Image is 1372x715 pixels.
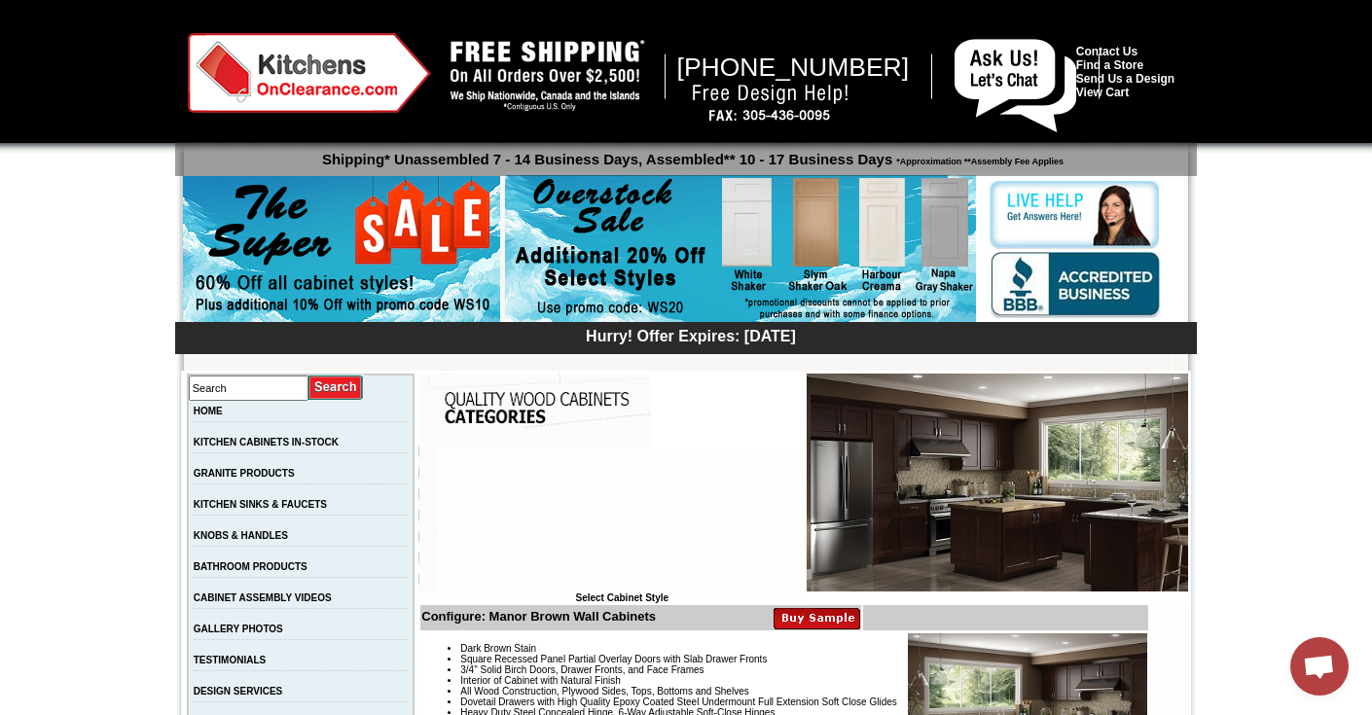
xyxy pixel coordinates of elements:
span: 3/4" Solid Birch Doors, Drawer Fronts, and Face Frames [460,664,704,675]
a: KITCHEN SINKS & FAUCETS [194,499,327,510]
span: Dark Brown Stain [460,643,536,654]
a: DESIGN SERVICES [194,686,283,697]
b: Configure: Manor Brown Wall Cabinets [421,609,656,624]
a: KITCHEN CABINETS IN-STOCK [194,437,339,447]
a: GRANITE PRODUCTS [194,468,295,479]
span: All Wood Construction, Plywood Sides, Tops, Bottoms and Shelves [460,686,748,697]
a: Find a Store [1076,58,1143,72]
span: [PHONE_NUMBER] [677,53,910,82]
a: CABINET ASSEMBLY VIDEOS [194,592,332,603]
p: Shipping* Unassembled 7 - 14 Business Days, Assembled** 10 - 17 Business Days [185,142,1197,167]
span: Interior of Cabinet with Natural Finish [460,675,621,686]
span: Square Recessed Panel Partial Overlay Doors with Slab Drawer Fronts [460,654,767,664]
a: TESTIMONIALS [194,655,266,665]
a: Open chat [1290,637,1349,696]
span: Dovetail Drawers with High Quality Epoxy Coated Steel Undermount Full Extension Soft Close Glides [460,697,897,707]
div: Hurry! Offer Expires: [DATE] [185,325,1197,345]
a: Send Us a Design [1076,72,1174,86]
a: Contact Us [1076,45,1137,58]
b: Select Cabinet Style [575,592,668,603]
img: Kitchens on Clearance Logo [188,33,431,113]
iframe: Browser incompatible [437,447,807,592]
img: Manor Brown [807,374,1188,591]
input: Submit [308,375,364,401]
a: BATHROOM PRODUCTS [194,561,307,572]
a: GALLERY PHOTOS [194,624,283,634]
a: View Cart [1076,86,1129,99]
span: *Approximation **Assembly Fee Applies [892,152,1064,166]
a: KNOBS & HANDLES [194,530,288,541]
a: HOME [194,406,223,416]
